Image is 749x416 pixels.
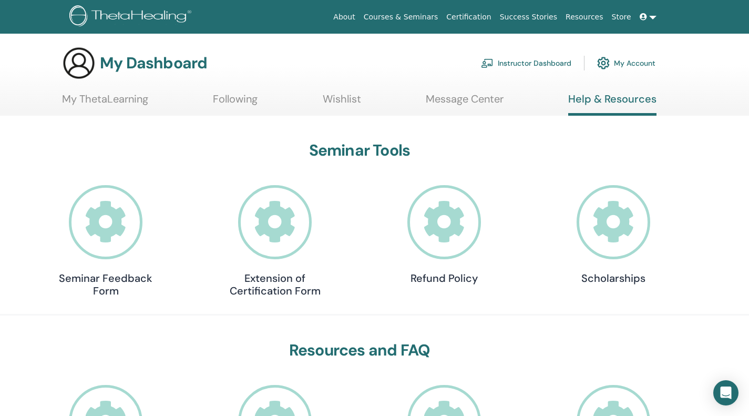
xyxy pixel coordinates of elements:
[100,54,207,73] h3: My Dashboard
[53,141,666,160] h3: Seminar Tools
[222,185,327,297] a: Extension of Certification Form
[222,272,327,297] h4: Extension of Certification Form
[426,93,504,113] a: Message Center
[53,185,158,297] a: Seminar Feedback Form
[392,272,497,285] h4: Refund Policy
[360,7,443,27] a: Courses & Seminars
[561,185,666,285] a: Scholarships
[568,93,656,116] a: Help & Resources
[496,7,561,27] a: Success Stories
[608,7,635,27] a: Store
[392,185,497,285] a: Refund Policy
[597,54,610,72] img: cog.svg
[713,380,738,405] div: Open Intercom Messenger
[561,7,608,27] a: Resources
[62,46,96,80] img: generic-user-icon.jpg
[53,341,666,360] h3: Resources and FAQ
[442,7,495,27] a: Certification
[329,7,359,27] a: About
[69,5,195,29] img: logo.png
[597,52,655,75] a: My Account
[481,58,494,68] img: chalkboard-teacher.svg
[481,52,571,75] a: Instructor Dashboard
[62,93,148,113] a: My ThetaLearning
[213,93,258,113] a: Following
[561,272,666,285] h4: Scholarships
[53,272,158,297] h4: Seminar Feedback Form
[323,93,361,113] a: Wishlist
